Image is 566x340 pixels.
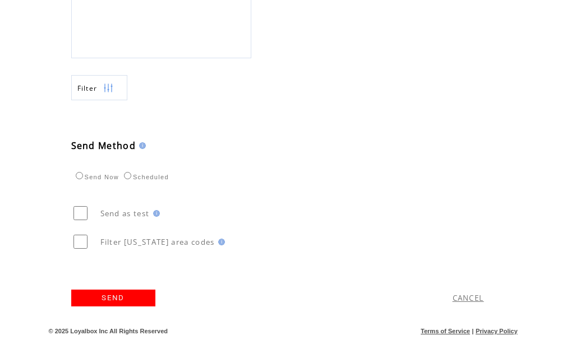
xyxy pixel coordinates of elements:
span: Send Method [71,139,136,152]
img: help.gif [215,239,225,245]
a: Terms of Service [421,328,470,334]
input: Send Now [76,172,83,179]
input: Scheduled [124,172,131,179]
a: SEND [71,290,155,306]
img: help.gif [136,142,146,149]
span: Show filters [77,83,98,93]
img: filters.png [103,76,113,101]
label: Send Now [73,174,119,180]
label: Scheduled [121,174,169,180]
span: © 2025 Loyalbox Inc All Rights Reserved [49,328,168,334]
img: help.gif [150,210,160,217]
span: Filter [US_STATE] area codes [100,237,215,247]
span: Send as test [100,208,150,218]
a: Privacy Policy [476,328,518,334]
a: CANCEL [453,293,484,303]
a: Filter [71,75,127,100]
span: | [472,328,473,334]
